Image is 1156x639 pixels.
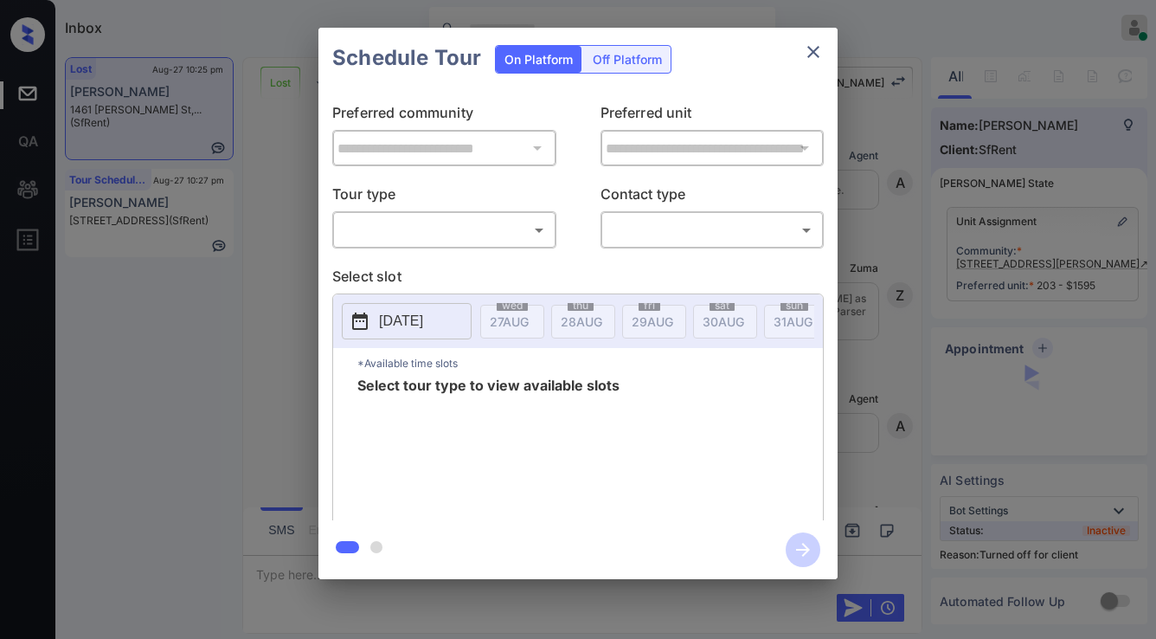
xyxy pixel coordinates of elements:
[318,28,495,88] h2: Schedule Tour
[600,184,825,211] p: Contact type
[357,348,823,378] p: *Available time slots
[342,303,472,339] button: [DATE]
[332,102,556,130] p: Preferred community
[332,184,556,211] p: Tour type
[332,266,824,294] p: Select slot
[496,46,581,73] div: On Platform
[379,311,423,332] p: [DATE]
[584,46,671,73] div: Off Platform
[796,35,831,69] button: close
[357,378,620,517] span: Select tour type to view available slots
[600,102,825,130] p: Preferred unit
